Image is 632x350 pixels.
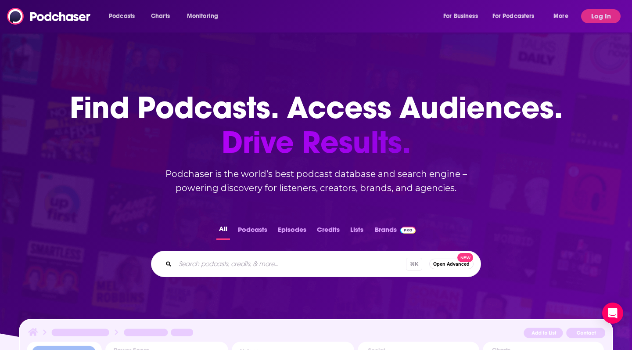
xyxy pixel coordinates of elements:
[103,9,146,23] button: open menu
[429,259,474,269] button: Open AdvancedNew
[151,251,481,277] div: Search podcasts, credits, & more...
[581,9,621,23] button: Log In
[406,258,422,271] span: ⌘ K
[348,223,366,240] button: Lists
[235,223,270,240] button: Podcasts
[547,9,579,23] button: open menu
[400,227,416,234] img: Podchaser Pro
[70,90,563,160] h1: Find Podcasts. Access Audiences.
[275,223,309,240] button: Episodes
[433,262,470,267] span: Open Advanced
[187,10,218,22] span: Monitoring
[109,10,135,22] span: Podcasts
[70,125,563,160] span: Drive Results.
[602,303,623,324] div: Open Intercom Messenger
[7,8,91,25] img: Podchaser - Follow, Share and Rate Podcasts
[437,9,489,23] button: open menu
[151,10,170,22] span: Charts
[553,10,568,22] span: More
[145,9,175,23] a: Charts
[27,327,605,342] img: Podcast Insights Header
[492,10,535,22] span: For Podcasters
[443,10,478,22] span: For Business
[216,223,230,240] button: All
[175,257,406,271] input: Search podcasts, credits, & more...
[487,9,547,23] button: open menu
[140,167,492,195] h2: Podchaser is the world’s best podcast database and search engine – powering discovery for listene...
[181,9,230,23] button: open menu
[375,223,416,240] a: BrandsPodchaser Pro
[314,223,342,240] button: Credits
[457,253,473,262] span: New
